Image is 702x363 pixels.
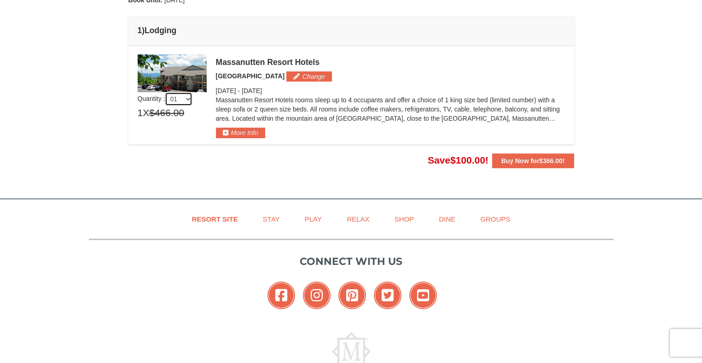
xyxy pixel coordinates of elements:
[216,58,565,67] div: Massanutten Resort Hotels
[469,209,522,229] a: Groups
[138,106,143,120] span: 1
[450,155,485,165] span: $100.00
[180,209,249,229] a: Resort Site
[216,87,236,94] span: [DATE]
[383,209,426,229] a: Shop
[149,106,184,120] span: $466.00
[138,26,565,35] h4: 1 Lodging
[539,157,563,164] span: $366.00
[216,128,265,138] button: More Info
[238,87,240,94] span: -
[143,106,149,120] span: X
[427,209,467,229] a: Dine
[242,87,262,94] span: [DATE]
[335,209,381,229] a: Relax
[138,54,207,92] img: 19219026-1-e3b4ac8e.jpg
[492,153,574,168] button: Buy Now for$366.00!
[501,157,565,164] strong: Buy Now for !
[216,95,565,123] p: Massanutten Resort Hotels rooms sleep up to 4 occupants and offer a choice of 1 king size bed (li...
[89,254,614,269] p: Connect with us
[142,26,145,35] span: )
[138,95,193,102] span: Quantity :
[216,72,285,80] span: [GEOGRAPHIC_DATA]
[428,155,488,165] span: Save !
[293,209,333,229] a: Play
[286,71,332,82] button: Change
[251,209,291,229] a: Stay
